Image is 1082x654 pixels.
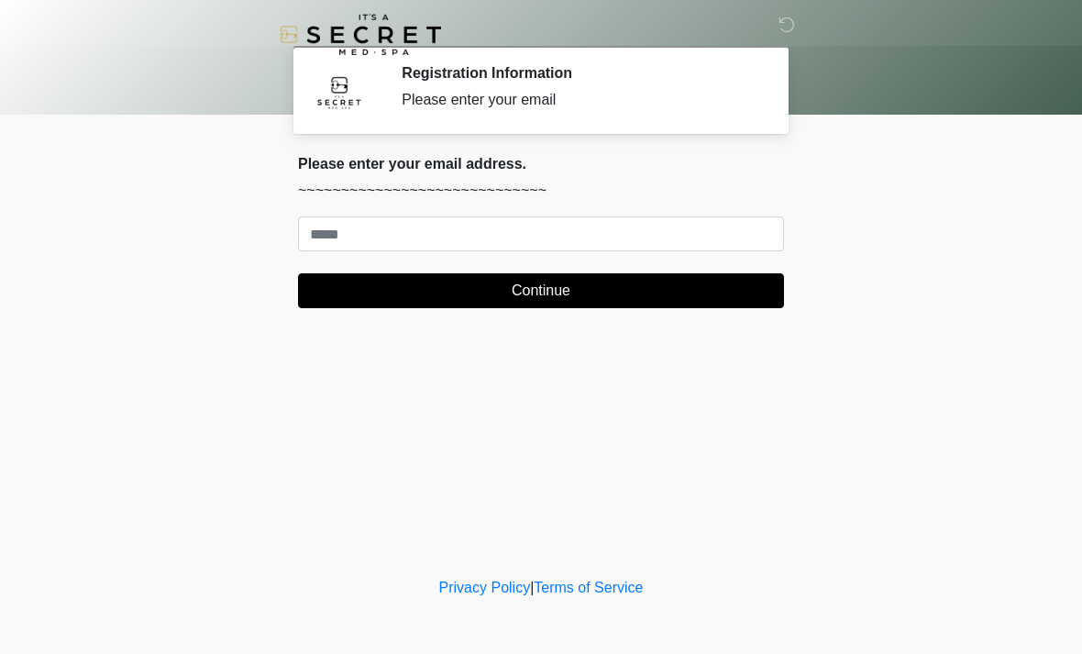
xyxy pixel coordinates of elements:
a: Terms of Service [534,580,643,595]
img: It's A Secret Med Spa Logo [280,14,441,55]
a: | [530,580,534,595]
button: Continue [298,273,784,308]
h2: Registration Information [402,64,756,82]
h2: Please enter your email address. [298,155,784,172]
p: ~~~~~~~~~~~~~~~~~~~~~~~~~~~~~ [298,180,784,202]
a: Privacy Policy [439,580,531,595]
div: Please enter your email [402,89,756,111]
img: Agent Avatar [312,64,367,119]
